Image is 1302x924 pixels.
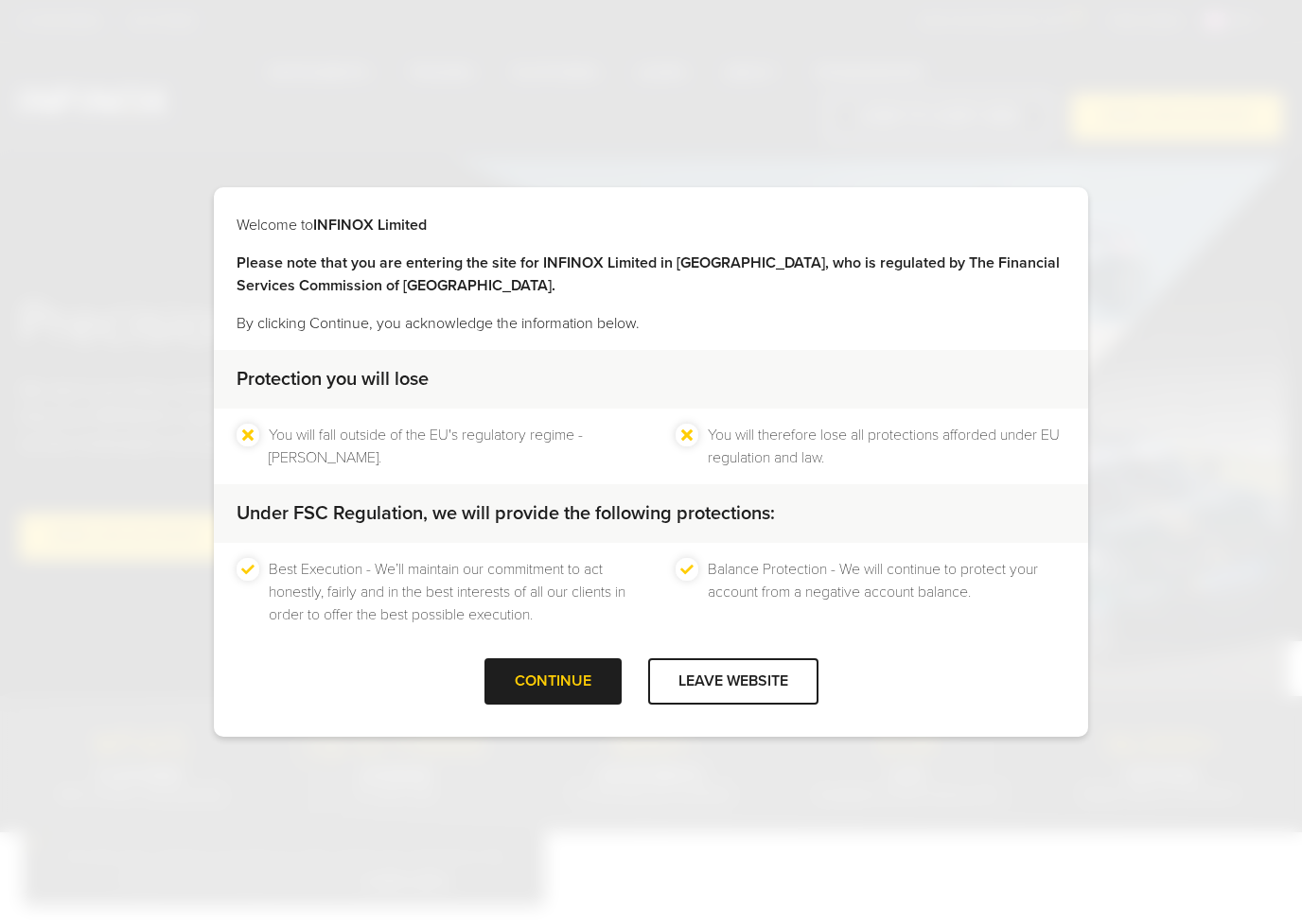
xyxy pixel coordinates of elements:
[708,558,1065,626] li: Balance Protection - We will continue to protect your account from a negative account balance.
[237,214,1065,236] p: Welcome to
[237,502,775,525] strong: Under FSC Regulation, we will provide the following protections:
[237,368,429,391] strong: Protection you will lose
[237,312,1065,335] p: By clicking Continue, you acknowledge the information below.
[708,424,1065,469] li: You will therefore lose all protections afforded under EU regulation and law.
[648,658,818,705] div: LEAVE WEBSITE
[237,253,1060,295] strong: Please note that you are entering the site for INFINOX Limited in [GEOGRAPHIC_DATA], who is regul...
[313,216,427,235] strong: INFINOX Limited
[269,558,626,626] li: Best Execution - We’ll maintain our commitment to act honestly, fairly and in the best interests ...
[269,424,626,469] li: You will fall outside of the EU's regulatory regime - [PERSON_NAME].
[484,658,622,705] div: CONTINUE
